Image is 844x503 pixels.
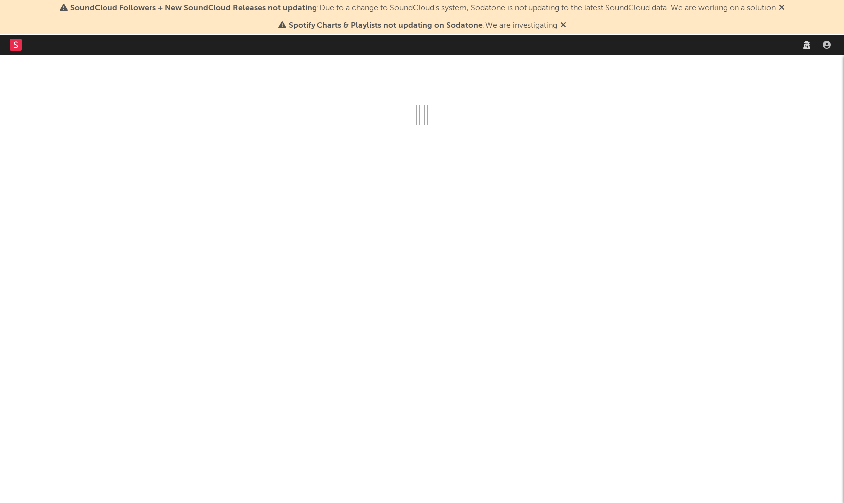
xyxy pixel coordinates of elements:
[289,22,483,30] span: Spotify Charts & Playlists not updating on Sodatone
[70,4,776,12] span: : Due to a change to SoundCloud's system, Sodatone is not updating to the latest SoundCloud data....
[560,22,566,30] span: Dismiss
[70,4,317,12] span: SoundCloud Followers + New SoundCloud Releases not updating
[289,22,557,30] span: : We are investigating
[779,4,785,12] span: Dismiss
